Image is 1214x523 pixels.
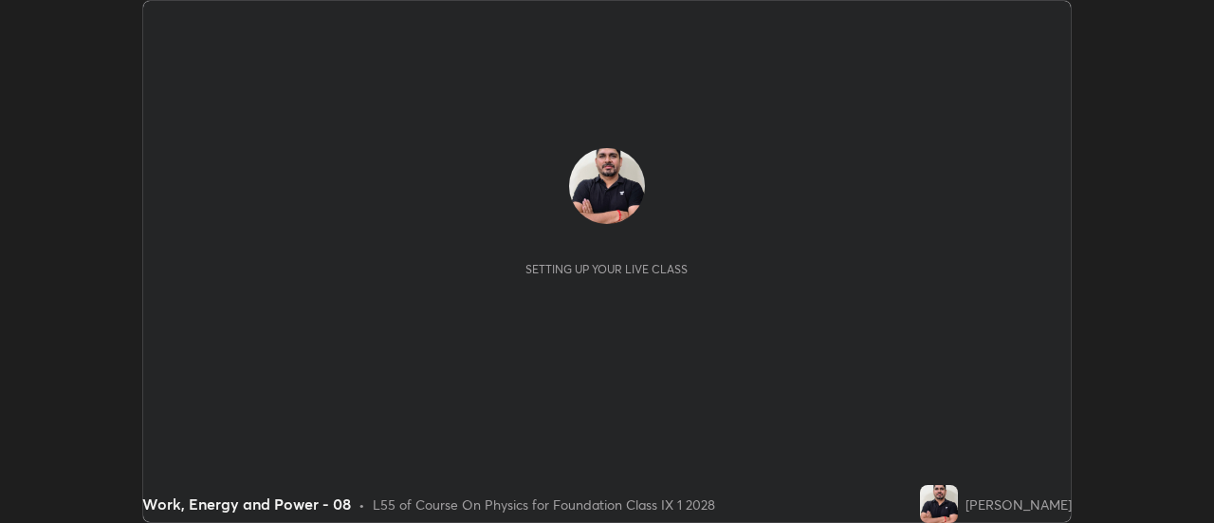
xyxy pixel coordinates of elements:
[359,495,365,514] div: •
[966,495,1072,514] div: [PERSON_NAME]
[373,495,715,514] div: L55 of Course On Physics for Foundation Class IX 1 2028
[920,485,958,523] img: 047d5ebf10de454d889cb9504391d643.jpg
[142,493,351,515] div: Work, Energy and Power - 08
[569,148,645,224] img: 047d5ebf10de454d889cb9504391d643.jpg
[525,262,688,276] div: Setting up your live class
